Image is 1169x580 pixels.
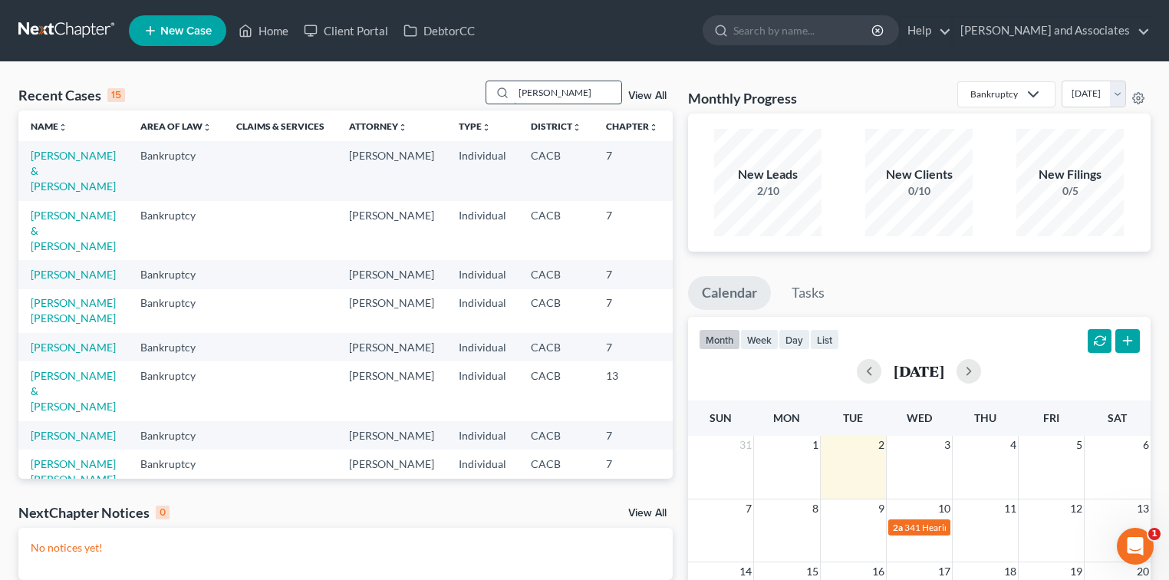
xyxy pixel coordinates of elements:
iframe: Intercom live chat [1117,528,1154,565]
span: Wed [907,411,932,424]
div: Bankruptcy [970,87,1018,101]
span: 1 [811,436,820,454]
td: Bankruptcy [128,333,224,361]
a: [PERSON_NAME] [31,429,116,442]
td: Individual [446,289,519,333]
span: 341 Hearing for [PERSON_NAME] [904,522,1042,533]
a: Calendar [688,276,771,310]
a: Nameunfold_more [31,120,68,132]
a: [PERSON_NAME] [PERSON_NAME] [31,296,116,325]
td: CACB [519,421,594,450]
td: [PERSON_NAME] [337,141,446,200]
span: New Case [160,25,212,37]
button: week [740,329,779,350]
td: Individual [446,421,519,450]
i: unfold_more [572,123,581,132]
td: Bankruptcy [128,450,224,524]
td: Bankruptcy [128,141,224,200]
input: Search by name... [733,16,874,44]
div: New Leads [714,166,822,183]
div: NextChapter Notices [18,503,170,522]
span: 2 [877,436,886,454]
div: 15 [107,88,125,102]
td: Bankruptcy [128,289,224,333]
button: day [779,329,810,350]
span: Sat [1108,411,1127,424]
span: Thu [974,411,996,424]
a: DebtorCC [396,17,482,44]
a: Districtunfold_more [531,120,581,132]
td: [PERSON_NAME] [337,450,446,524]
span: 10 [937,499,952,518]
a: Help [900,17,951,44]
th: Claims & Services [224,110,337,141]
td: CACB [519,333,594,361]
span: 12 [1069,499,1084,518]
p: No notices yet! [31,540,660,555]
i: unfold_more [482,123,491,132]
td: CACB [519,361,594,420]
a: [PERSON_NAME] & [PERSON_NAME] [31,209,116,252]
div: Recent Cases [18,86,125,104]
i: unfold_more [649,123,658,132]
a: Typeunfold_more [459,120,491,132]
span: Mon [773,411,800,424]
td: [PERSON_NAME] [337,260,446,288]
span: 3 [943,436,952,454]
input: Search by name... [514,81,621,104]
td: Individual [446,141,519,200]
span: 5 [1075,436,1084,454]
a: [PERSON_NAME] and Associates [953,17,1150,44]
button: month [699,329,740,350]
td: Bankruptcy [128,421,224,450]
td: [PERSON_NAME] [337,361,446,420]
td: Individual [446,260,519,288]
td: Bankruptcy [128,361,224,420]
span: 9 [877,499,886,518]
a: [PERSON_NAME] [31,268,116,281]
span: 2a [893,522,903,533]
td: [PERSON_NAME] [337,333,446,361]
td: 7 [594,333,670,361]
div: New Clients [865,166,973,183]
span: Fri [1043,411,1059,424]
td: 7 [594,201,670,260]
td: Individual [446,201,519,260]
a: [PERSON_NAME] & [PERSON_NAME] [31,369,116,413]
div: New Filings [1016,166,1124,183]
h2: [DATE] [894,363,944,379]
i: unfold_more [398,123,407,132]
td: [PERSON_NAME] [337,289,446,333]
td: 7 [594,450,670,524]
td: Individual [446,361,519,420]
a: [PERSON_NAME] [PERSON_NAME] & [PERSON_NAME] [31,457,116,516]
span: 6 [1141,436,1151,454]
div: 2/10 [714,183,822,199]
h3: Monthly Progress [688,89,797,107]
td: 7 [594,141,670,200]
a: Area of Lawunfold_more [140,120,212,132]
td: Bankruptcy [128,201,224,260]
td: CACB [519,289,594,333]
span: 8 [811,499,820,518]
a: Client Portal [296,17,396,44]
button: list [810,329,839,350]
i: unfold_more [58,123,68,132]
td: CACB [519,141,594,200]
a: [PERSON_NAME] & [PERSON_NAME] [31,149,116,193]
span: Tue [843,411,863,424]
td: 7 [594,260,670,288]
a: View All [628,91,667,101]
div: 0 [156,506,170,519]
span: 31 [738,436,753,454]
a: [PERSON_NAME] [31,341,116,354]
td: CACB [519,450,594,524]
a: Attorneyunfold_more [349,120,407,132]
td: 13 [594,361,670,420]
span: 13 [1135,499,1151,518]
i: unfold_more [203,123,212,132]
td: Individual [446,333,519,361]
td: Bankruptcy [128,260,224,288]
td: [PERSON_NAME] [337,421,446,450]
td: Individual [446,450,519,524]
